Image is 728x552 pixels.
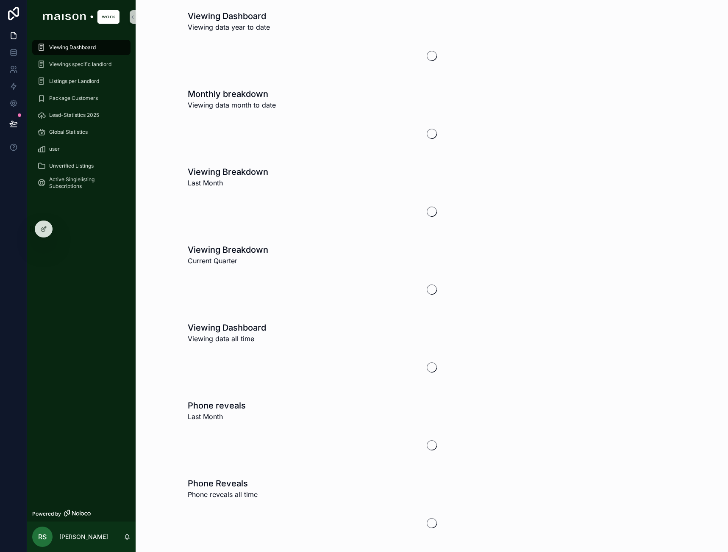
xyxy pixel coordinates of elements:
[38,532,47,542] span: RS
[188,244,268,256] h1: Viewing Breakdown
[49,61,111,68] span: Viewings specific landlord
[27,506,136,522] a: Powered by
[188,22,270,32] span: Viewing data year to date
[32,158,131,174] a: Unverified Listings
[59,533,108,541] p: [PERSON_NAME]
[32,57,131,72] a: Viewings specific landlord
[188,411,246,422] span: Last Month
[32,175,131,190] a: Active Singlelisting Subscriptions
[188,10,270,22] h1: Viewing Dashboard
[32,124,131,140] a: Global Statistics
[32,108,131,123] a: Lead-Statistics 2025
[188,100,276,110] span: Viewing data month to date
[32,141,131,157] a: user
[49,78,99,85] span: Listings per Landlord
[188,166,268,178] h1: Viewing Breakdown
[49,176,122,190] span: Active Singlelisting Subscriptions
[49,112,99,119] span: Lead-Statistics 2025
[49,146,60,152] span: user
[188,256,268,266] span: Current Quarter
[188,489,258,500] span: Phone reveals all time
[49,44,96,51] span: Viewing Dashboard
[188,322,266,334] h1: Viewing Dashboard
[27,34,136,201] div: scrollable content
[49,95,98,102] span: Package Customers
[188,178,268,188] span: Last Month
[32,40,131,55] a: Viewing Dashboard
[188,88,276,100] h1: Monthly breakdown
[43,10,119,24] img: App logo
[32,511,61,517] span: Powered by
[49,163,94,169] span: Unverified Listings
[32,91,131,106] a: Package Customers
[188,400,246,411] h1: Phone reveals
[188,334,266,344] span: Viewing data all time
[32,74,131,89] a: Listings per Landlord
[49,129,88,135] span: Global Statistics
[188,477,258,489] h1: Phone Reveals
